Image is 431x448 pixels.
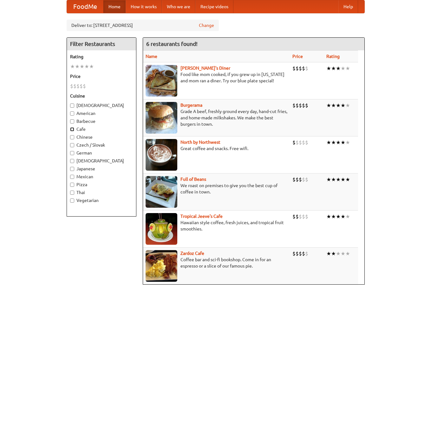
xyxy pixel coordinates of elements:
[302,102,305,109] li: $
[67,0,103,13] a: FoodMe
[180,214,223,219] b: Tropical Jeeve's Cafe
[305,65,308,72] li: $
[70,63,75,70] li: ★
[326,102,331,109] li: ★
[70,83,73,90] li: $
[103,0,126,13] a: Home
[345,250,350,257] li: ★
[195,0,233,13] a: Recipe videos
[70,93,133,99] h5: Cuisine
[305,213,308,220] li: $
[70,119,74,123] input: Barbecue
[70,110,133,117] label: American
[146,213,177,245] img: jeeves.jpg
[336,65,341,72] li: ★
[146,102,177,134] img: burgerama.jpg
[296,102,299,109] li: $
[70,111,74,116] input: American
[305,250,308,257] li: $
[341,176,345,183] li: ★
[299,176,302,183] li: $
[296,250,299,257] li: $
[302,250,305,257] li: $
[146,250,177,282] img: zardoz.jpg
[345,213,350,220] li: ★
[305,176,308,183] li: $
[70,191,74,195] input: Thai
[70,54,133,60] h5: Rating
[146,71,287,84] p: Food like mom cooked, if you grew up in [US_STATE] and mom ran a diner. Try our blue plate special!
[326,176,331,183] li: ★
[326,65,331,72] li: ★
[336,102,341,109] li: ★
[296,176,299,183] li: $
[146,108,287,127] p: Grade A beef, freshly ground every day, hand-cut fries, and home-made milkshakes. We make the bes...
[70,104,74,108] input: [DEMOGRAPHIC_DATA]
[345,139,350,146] li: ★
[341,250,345,257] li: ★
[75,63,80,70] li: ★
[180,251,204,256] b: Zardoz Cafe
[76,83,80,90] li: $
[326,54,340,59] a: Rating
[146,54,157,59] a: Name
[70,135,74,139] input: Chinese
[70,150,133,156] label: German
[70,199,74,203] input: Vegetarian
[292,65,296,72] li: $
[338,0,358,13] a: Help
[331,139,336,146] li: ★
[296,213,299,220] li: $
[336,250,341,257] li: ★
[345,102,350,109] li: ★
[84,63,89,70] li: ★
[70,175,74,179] input: Mexican
[341,65,345,72] li: ★
[299,65,302,72] li: $
[331,176,336,183] li: ★
[70,181,133,188] label: Pizza
[146,182,287,195] p: We roast on premises to give you the best cup of coffee in town.
[146,219,287,232] p: Hawaiian style coffee, fresh juices, and tropical fruit smoothies.
[180,103,202,108] a: Burgerama
[299,250,302,257] li: $
[331,250,336,257] li: ★
[70,151,74,155] input: German
[302,213,305,220] li: $
[296,65,299,72] li: $
[299,102,302,109] li: $
[70,197,133,204] label: Vegetarian
[67,38,136,50] h4: Filter Restaurants
[70,183,74,187] input: Pizza
[292,54,303,59] a: Price
[80,63,84,70] li: ★
[341,213,345,220] li: ★
[70,143,74,147] input: Czech / Slovak
[180,177,206,182] b: Full of Beans
[162,0,195,13] a: Who we are
[305,102,308,109] li: $
[331,65,336,72] li: ★
[70,73,133,79] h5: Price
[80,83,83,90] li: $
[70,126,133,132] label: Cafe
[70,189,133,196] label: Thai
[146,256,287,269] p: Coffee bar and sci-fi bookshop. Come in for an espresso or a slice of our famous pie.
[67,20,219,31] div: Deliver to: [STREET_ADDRESS]
[70,118,133,124] label: Barbecue
[70,142,133,148] label: Czech / Slovak
[336,139,341,146] li: ★
[292,139,296,146] li: $
[345,176,350,183] li: ★
[180,66,230,71] a: [PERSON_NAME]'s Diner
[70,166,133,172] label: Japanese
[70,174,133,180] label: Mexican
[336,213,341,220] li: ★
[146,145,287,152] p: Great coffee and snacks. Free wifi.
[199,22,214,28] a: Change
[345,65,350,72] li: ★
[341,139,345,146] li: ★
[326,139,331,146] li: ★
[302,176,305,183] li: $
[302,65,305,72] li: $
